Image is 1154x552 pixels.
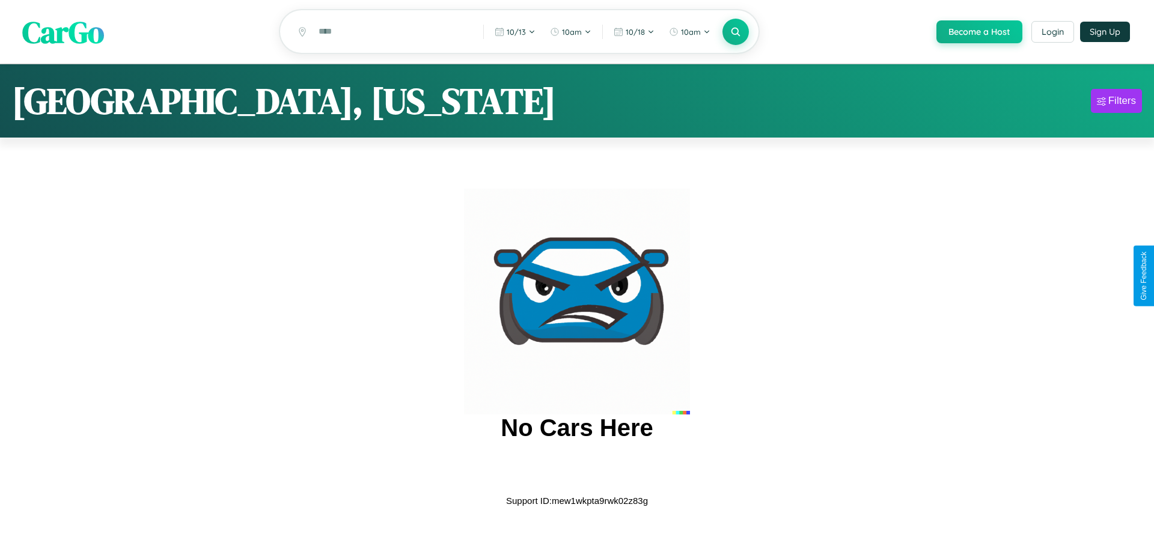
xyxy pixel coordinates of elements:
button: 10am [544,22,597,41]
span: 10am [562,27,582,37]
div: Give Feedback [1140,252,1148,300]
span: 10am [681,27,701,37]
h1: [GEOGRAPHIC_DATA], [US_STATE] [12,76,556,126]
button: 10/18 [608,22,661,41]
button: Become a Host [936,20,1022,43]
p: Support ID: mew1wkpta9rwk02z83g [506,493,648,509]
span: 10 / 13 [507,27,526,37]
button: 10/13 [489,22,542,41]
button: Filters [1091,89,1142,113]
span: CarGo [22,11,104,52]
button: Sign Up [1080,22,1130,42]
button: Login [1031,21,1074,43]
h2: No Cars Here [501,414,653,441]
button: 10am [663,22,716,41]
span: 10 / 18 [626,27,645,37]
img: car [464,189,690,414]
div: Filters [1108,95,1136,107]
